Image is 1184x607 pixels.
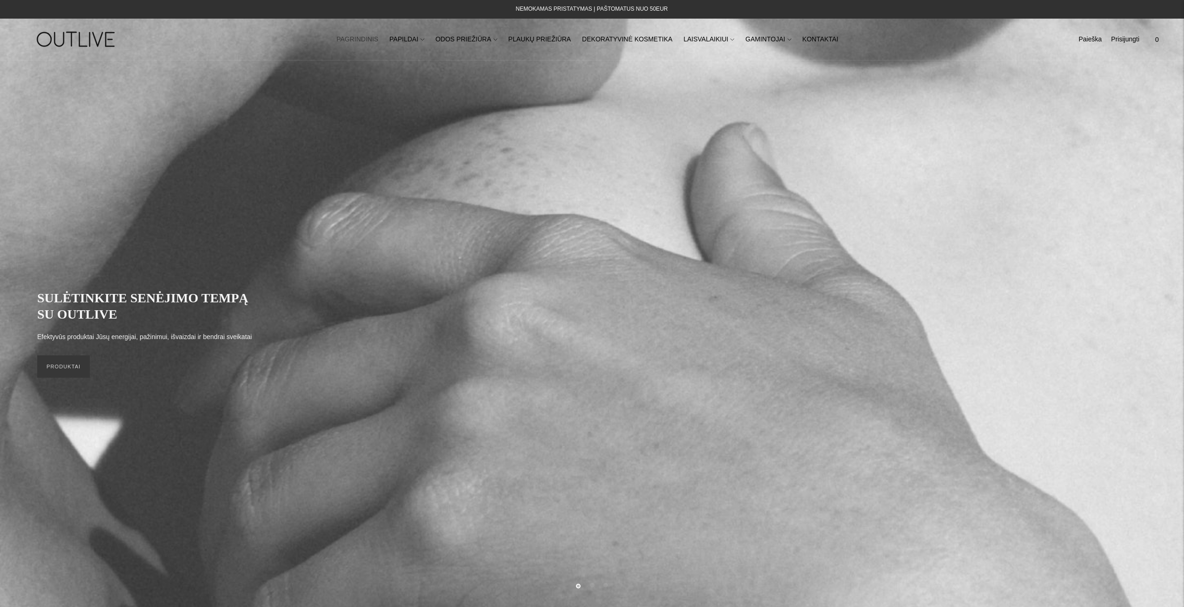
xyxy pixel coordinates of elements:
a: PAPILDAI [389,29,424,50]
button: Move carousel to slide 3 [603,583,608,587]
a: LAISVALAIKIUI [683,29,734,50]
a: PLAUKŲ PRIEŽIŪRA [508,29,571,50]
img: OUTLIVE [19,23,135,55]
a: KONTAKTAI [803,29,838,50]
button: Move carousel to slide 1 [576,584,581,588]
div: NEMOKAMAS PRISTATYMAS Į PAŠTOMATUS NUO 50EUR [516,4,668,15]
a: PAGRINDINIS [336,29,378,50]
a: PRODUKTAI [37,355,90,378]
a: ODOS PRIEŽIŪRA [435,29,497,50]
a: DEKORATYVINĖ KOSMETIKA [582,29,672,50]
h2: SULĖTINKITE SENĖJIMO TEMPĄ SU OUTLIVE [37,290,261,322]
a: Prisijungti [1111,29,1139,50]
a: 0 [1149,29,1165,50]
a: Paieška [1078,29,1102,50]
a: GAMINTOJAI [745,29,791,50]
span: 0 [1151,33,1164,46]
button: Move carousel to slide 2 [590,583,595,587]
p: Efektyvūs produktai Jūsų energijai, pažinimui, išvaizdai ir bendrai sveikatai [37,332,252,343]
